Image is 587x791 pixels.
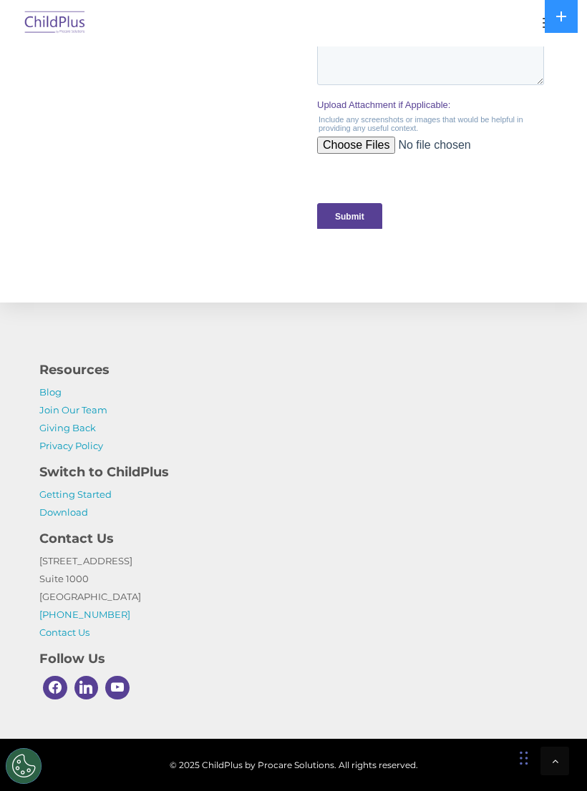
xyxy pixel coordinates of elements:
[21,6,89,40] img: ChildPlus by Procare Solutions
[39,360,548,380] h4: Resources
[39,440,103,451] a: Privacy Policy
[39,552,548,642] p: [STREET_ADDRESS] Suite 1000 [GEOGRAPHIC_DATA]
[39,609,130,620] a: [PHONE_NUMBER]
[71,672,102,704] a: Linkedin
[39,627,89,638] a: Contact Us
[346,637,587,791] iframe: Chat Widget
[6,748,42,784] button: Cookies Settings
[39,404,107,416] a: Join Our Team
[39,506,88,518] a: Download
[520,737,528,780] div: Drag
[39,462,548,482] h4: Switch to ChildPlus
[39,386,62,398] a: Blog
[39,529,548,549] h4: Contact Us
[39,649,548,669] h4: Follow Us
[102,672,133,704] a: Youtube
[39,488,112,500] a: Getting Started
[39,422,96,433] a: Giving Back
[39,672,71,704] a: Facebook
[14,756,573,774] span: © 2025 ChildPlus by Procare Solutions. All rights reserved.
